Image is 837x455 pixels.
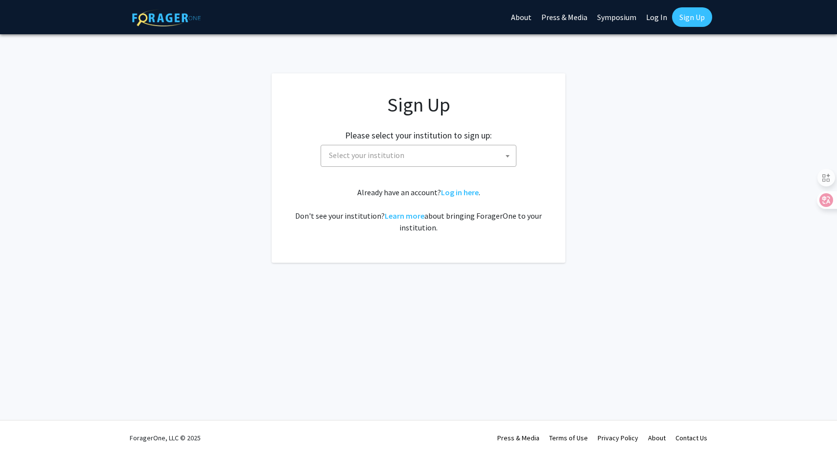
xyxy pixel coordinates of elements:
span: Select your institution [329,150,404,160]
a: Press & Media [497,433,539,442]
a: Contact Us [675,433,707,442]
div: ForagerOne, LLC © 2025 [130,421,201,455]
a: Terms of Use [549,433,588,442]
h1: Sign Up [291,93,546,116]
a: About [648,433,666,442]
img: ForagerOne Logo [132,9,201,26]
a: Log in here [441,187,479,197]
a: Privacy Policy [598,433,638,442]
h2: Please select your institution to sign up: [345,130,492,141]
span: Select your institution [321,145,516,167]
span: Select your institution [325,145,516,165]
a: Learn more about bringing ForagerOne to your institution [385,211,424,221]
div: Already have an account? . Don't see your institution? about bringing ForagerOne to your institut... [291,186,546,233]
a: Sign Up [672,7,712,27]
